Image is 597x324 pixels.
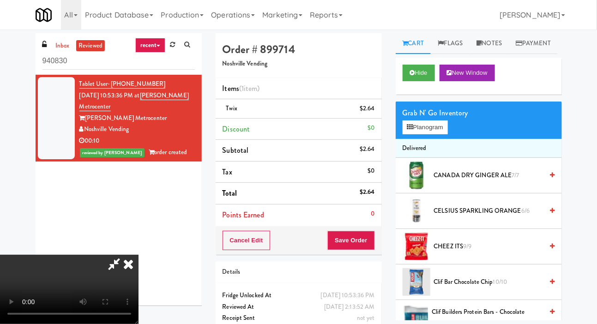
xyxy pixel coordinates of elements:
a: Cart [396,33,431,54]
div: $2.64 [360,144,375,155]
a: inbox [53,40,72,52]
button: Planogram [403,120,448,134]
span: order created [149,148,187,156]
div: Receipt Sent [223,312,375,324]
span: 10/10 [493,277,507,286]
div: Noshville Vending [79,124,195,135]
span: Total [223,188,237,198]
span: Tax [223,167,232,177]
div: $0 [368,122,374,134]
a: Notes [470,33,509,54]
span: Twix [226,104,237,113]
div: Clif Bar Chocolate Chip10/10 [430,276,555,288]
ng-pluralize: item [244,83,257,94]
span: · [PHONE_NUMBER] [108,79,166,88]
div: [PERSON_NAME] Metrocenter [79,113,195,124]
a: reviewed [76,40,105,52]
span: Points Earned [223,210,264,220]
button: Hide [403,65,435,81]
img: Micromart [36,7,52,23]
div: Reviewed At [223,301,375,313]
span: reviewed by [PERSON_NAME] [80,148,145,157]
div: Details [223,266,375,278]
div: 0 [371,208,374,220]
div: CELSIUS SPARKLING ORANGE6/6 [430,205,555,217]
span: not yet [357,313,375,322]
span: CANADA DRY GINGER ALE [434,170,543,181]
input: Search vision orders [42,53,195,70]
span: Subtotal [223,145,249,156]
li: Delivered [396,139,562,158]
div: Grab N' Go Inventory [403,106,555,120]
div: [DATE] 2:13:52 AM [324,301,375,313]
div: CANADA DRY GINGER ALE7/7 [430,170,555,181]
span: CELSIUS SPARKLING ORANGE [434,205,543,217]
span: Clif Bar Chocolate Chip [434,276,543,288]
span: (1 ) [239,83,260,94]
h4: Order # 899714 [223,43,375,55]
div: Fridge Unlocked At [223,290,375,301]
div: $2.64 [360,103,375,114]
a: Tablet User· [PHONE_NUMBER] [79,79,166,89]
div: 00:10 [79,135,195,147]
h5: Noshville Vending [223,60,375,67]
span: 9/9 [463,242,471,251]
a: Flags [431,33,470,54]
span: Items [223,83,260,94]
div: $2.64 [360,186,375,198]
button: New Window [440,65,495,81]
span: CHEEZ ITS [434,241,543,252]
div: [DATE] 10:53:36 PM [321,290,375,301]
span: [DATE] 10:53:36 PM at [79,91,140,100]
button: Save Order [327,231,374,250]
a: Payment [509,33,558,54]
div: CHEEZ ITS9/9 [430,241,555,252]
li: Tablet User· [PHONE_NUMBER][DATE] 10:53:36 PM at[PERSON_NAME] Metrocenter[PERSON_NAME] Metrocente... [36,75,202,162]
div: $0 [368,165,374,177]
span: Discount [223,124,250,134]
span: 7/7 [512,171,519,180]
a: recent [135,38,166,53]
button: Cancel Edit [223,231,271,250]
span: 6/6 [521,206,530,215]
